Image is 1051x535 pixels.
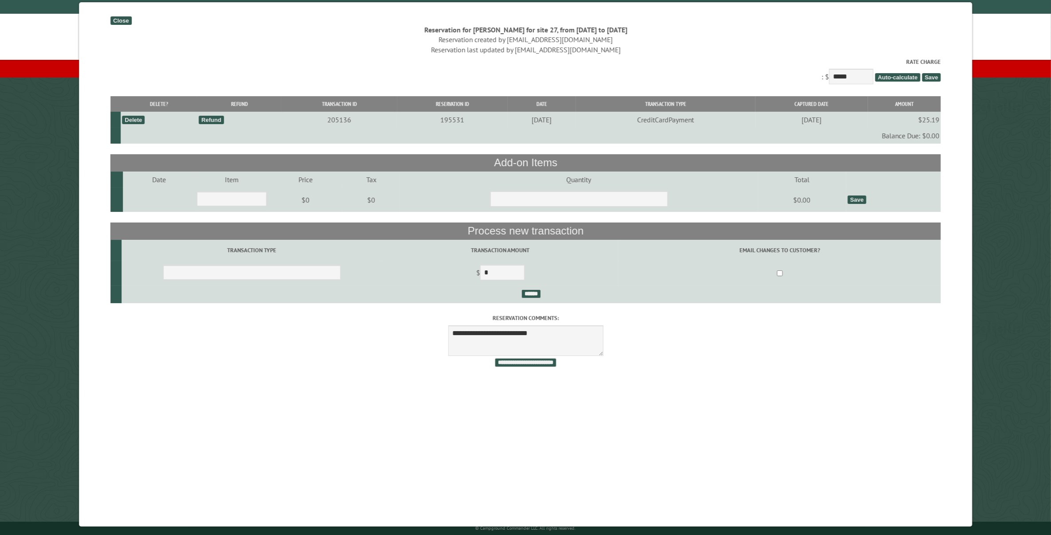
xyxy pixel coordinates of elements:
td: $0 [268,187,342,212]
td: 195531 [397,112,508,128]
td: Tax [343,172,400,187]
th: Amount [868,96,941,112]
div: Reservation created by [EMAIL_ADDRESS][DOMAIN_NAME] [110,35,941,44]
td: $0 [343,187,400,212]
td: Price [268,172,342,187]
label: Reservation comments: [110,314,941,322]
th: Process new transaction [110,223,941,239]
div: Save [848,195,866,204]
span: Save [922,73,941,82]
label: Rate Charge [110,58,941,66]
td: [DATE] [755,112,868,128]
th: Delete? [121,96,197,112]
div: Close [110,16,131,25]
span: Auto-calculate [875,73,920,82]
label: Transaction Type [123,246,380,254]
div: Delete [122,116,145,124]
div: Reservation for [PERSON_NAME] for site 27, from [DATE] to [DATE] [110,25,941,35]
td: Total [758,172,846,187]
th: Add-on Items [110,154,941,171]
div: Refund [199,116,224,124]
td: Item [195,172,268,187]
th: Reservation ID [397,96,508,112]
td: 205136 [281,112,397,128]
th: Transaction ID [281,96,397,112]
th: Refund [197,96,281,112]
small: © Campground Commander LLC. All rights reserved. [476,525,576,531]
th: Transaction Type [576,96,755,112]
th: Captured Date [755,96,868,112]
label: Email changes to customer? [620,246,939,254]
td: Quantity [399,172,758,187]
td: $25.19 [868,112,941,128]
td: Balance Due: $0.00 [121,128,941,144]
td: [DATE] [507,112,576,128]
div: : $ [110,58,941,86]
th: Date [507,96,576,112]
td: Date [123,172,195,187]
td: $ [382,261,618,286]
label: Transaction Amount [383,246,617,254]
div: Reservation last updated by [EMAIL_ADDRESS][DOMAIN_NAME] [110,45,941,55]
td: $0.00 [758,187,846,212]
td: CreditCardPayment [576,112,755,128]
